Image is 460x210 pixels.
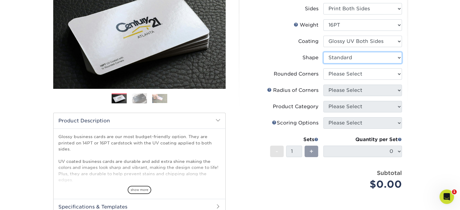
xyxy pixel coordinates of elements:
[276,147,278,156] span: -
[452,189,457,194] span: 1
[272,119,318,127] div: Scoring Options
[439,189,454,204] iframe: Intercom live chat
[54,113,225,128] h2: Product Description
[270,136,318,143] div: Sets
[267,87,318,94] div: Radius of Corners
[128,186,151,194] span: show more
[2,192,51,208] iframe: Google Customer Reviews
[305,5,318,12] div: Sides
[274,70,318,78] div: Rounded Corners
[323,136,402,143] div: Quantity per Set
[377,170,402,176] strong: Subtotal
[112,91,127,106] img: Business Cards 01
[273,103,318,110] div: Product Category
[298,38,318,45] div: Coating
[328,177,402,192] div: $0.00
[132,93,147,104] img: Business Cards 02
[152,94,167,103] img: Business Cards 03
[294,21,318,29] div: Weight
[309,147,313,156] span: +
[302,54,318,61] div: Shape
